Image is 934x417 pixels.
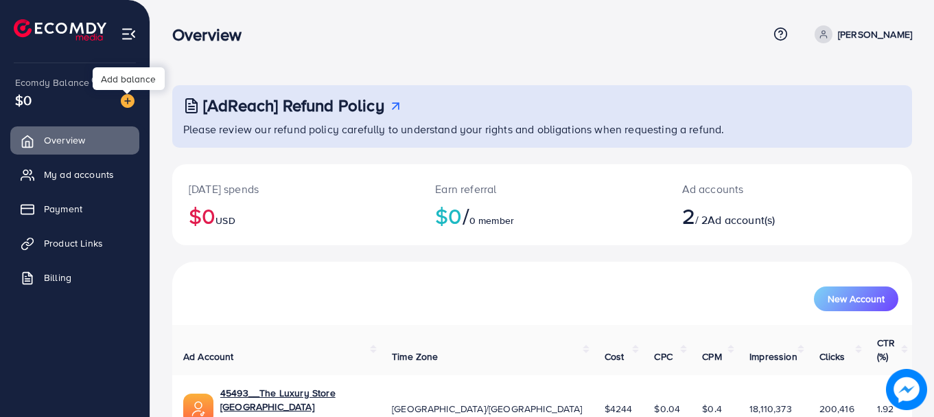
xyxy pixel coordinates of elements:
span: Product Links [44,236,103,250]
h2: $0 [189,203,402,229]
span: 0 member [469,214,514,227]
p: [PERSON_NAME] [838,26,912,43]
a: Overview [10,126,139,154]
img: image [121,94,135,108]
p: Please review our refund policy carefully to understand your rights and obligations when requesti... [183,121,904,137]
span: CTR (%) [877,336,895,363]
a: My ad accounts [10,161,139,188]
span: USD [215,214,235,227]
a: Billing [10,264,139,291]
span: $0.04 [654,402,680,416]
button: New Account [814,286,898,311]
span: Clicks [819,350,845,363]
a: [PERSON_NAME] [809,25,912,43]
a: 45493__The Luxury Store [GEOGRAPHIC_DATA] [220,386,370,414]
h3: Overview [172,25,253,45]
img: image [886,369,927,410]
a: Payment [10,195,139,223]
span: $0 [15,90,32,110]
span: Overview [44,133,85,147]
p: Earn referral [435,181,649,197]
span: Time Zone [392,350,438,363]
a: Product Links [10,229,139,257]
span: Ad Account [183,350,234,363]
span: New Account [828,294,885,304]
span: / [463,200,469,232]
span: Cost [605,350,624,363]
span: Billing [44,271,71,284]
span: CPC [654,350,672,363]
img: logo [14,19,106,41]
span: My ad accounts [44,168,114,181]
span: Ecomdy Balance [15,76,89,89]
p: [DATE] spends [189,181,402,197]
h3: [AdReach] Refund Policy [203,95,384,115]
span: $4244 [605,402,633,416]
span: 200,416 [819,402,854,416]
h2: / 2 [682,203,834,229]
p: Ad accounts [682,181,834,197]
span: 2 [682,200,695,232]
div: Add balance [93,67,165,90]
span: Ad account(s) [708,212,775,227]
span: $0.4 [702,402,722,416]
span: 18,110,373 [749,402,792,416]
img: menu [121,26,137,42]
span: [GEOGRAPHIC_DATA]/[GEOGRAPHIC_DATA] [392,402,583,416]
h2: $0 [435,203,649,229]
span: 1.92 [877,402,894,416]
span: Impression [749,350,797,363]
span: CPM [702,350,721,363]
span: Payment [44,202,82,216]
